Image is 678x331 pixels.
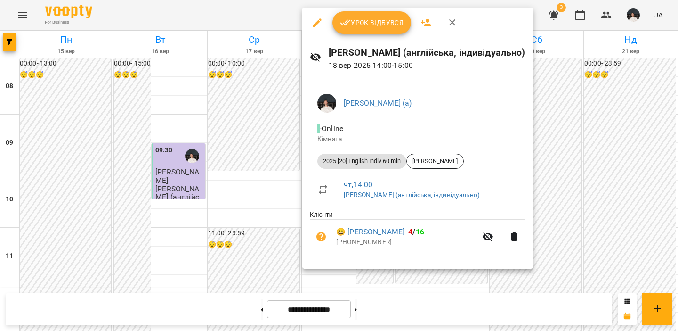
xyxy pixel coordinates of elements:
[317,124,345,133] span: - Online
[317,134,518,144] p: Кімната
[310,225,332,248] button: Візит ще не сплачено. Додати оплату?
[336,238,476,247] p: [PHONE_NUMBER]
[408,227,412,236] span: 4
[344,191,480,199] a: [PERSON_NAME] (англійська, індивідуально)
[317,157,406,165] span: 2025 [20] English Indiv 60 min
[332,11,412,34] button: Урок відбувся
[317,94,336,113] img: 5ac69435918e69000f8bf39d14eaa1af.jpg
[407,157,463,165] span: [PERSON_NAME]
[344,99,412,108] a: [PERSON_NAME] (а)
[310,210,525,257] ul: Клієнти
[329,45,525,60] h6: [PERSON_NAME] (англійська, індивідуально)
[406,154,464,169] div: [PERSON_NAME]
[340,17,404,28] span: Урок відбувся
[336,226,404,238] a: 😀 [PERSON_NAME]
[344,180,372,189] a: чт , 14:00
[329,60,525,71] p: 18 вер 2025 14:00 - 15:00
[408,227,424,236] b: /
[416,227,424,236] span: 16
